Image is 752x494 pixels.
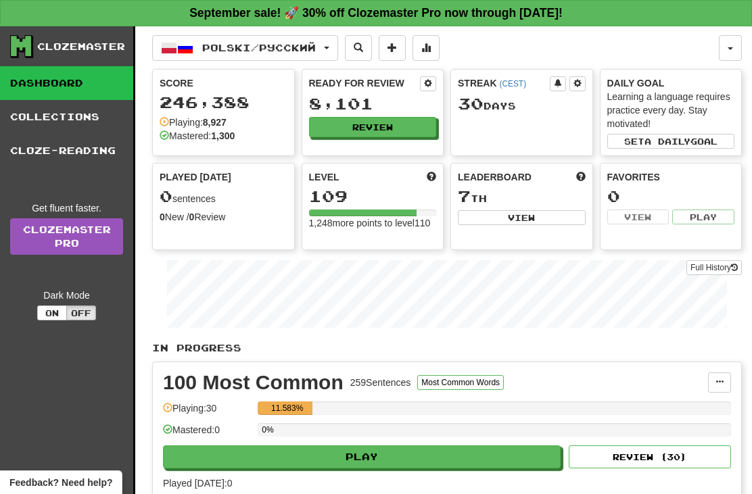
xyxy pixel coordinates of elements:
[309,170,339,184] span: Level
[309,188,437,205] div: 109
[160,188,287,205] div: sentences
[37,40,125,53] div: Clozemaster
[10,289,123,302] div: Dark Mode
[672,209,734,224] button: Play
[189,212,195,222] strong: 0
[499,79,526,89] a: (CEST)
[163,372,344,393] div: 100 Most Common
[427,170,436,184] span: Score more points to level up
[163,423,251,445] div: Mastered: 0
[163,478,232,489] span: Played [DATE]: 0
[309,216,437,230] div: 1,248 more points to level 110
[163,401,251,424] div: Playing: 30
[413,35,440,61] button: More stats
[309,117,437,137] button: Review
[309,76,421,90] div: Ready for Review
[607,134,735,149] button: Seta dailygoal
[458,170,532,184] span: Leaderboard
[458,188,586,205] div: th
[569,445,731,468] button: Review (30)
[345,35,372,61] button: Search sentences
[160,76,287,90] div: Score
[458,94,484,113] span: 30
[152,35,338,61] button: Polski/Русский
[644,137,690,146] span: a daily
[262,401,312,415] div: 11.583%
[576,170,586,184] span: This week in points, UTC
[686,260,742,275] button: Full History
[203,117,227,128] strong: 8,927
[202,42,316,53] span: Polski / Русский
[160,116,227,129] div: Playing:
[160,170,231,184] span: Played [DATE]
[160,94,287,111] div: 246,388
[458,76,550,90] div: Streak
[10,201,123,215] div: Get fluent faster.
[160,210,287,224] div: New / Review
[211,130,235,141] strong: 1,300
[152,341,742,355] p: In Progress
[160,212,165,222] strong: 0
[10,218,123,255] a: ClozemasterPro
[379,35,406,61] button: Add sentence to collection
[458,210,586,225] button: View
[607,76,735,90] div: Daily Goal
[9,476,112,489] span: Open feedback widget
[160,187,172,205] span: 0
[350,376,411,389] div: 259 Sentences
[163,445,561,468] button: Play
[66,305,96,320] button: Off
[37,305,67,320] button: On
[309,95,437,112] div: 8,101
[607,209,669,224] button: View
[417,375,504,390] button: Most Common Words
[458,95,586,113] div: Day s
[607,90,735,130] div: Learning a language requires practice every day. Stay motivated!
[607,170,735,184] div: Favorites
[607,188,735,205] div: 0
[160,129,235,143] div: Mastered:
[189,6,563,20] strong: September sale! 🚀 30% off Clozemaster Pro now through [DATE]!
[458,187,471,205] span: 7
